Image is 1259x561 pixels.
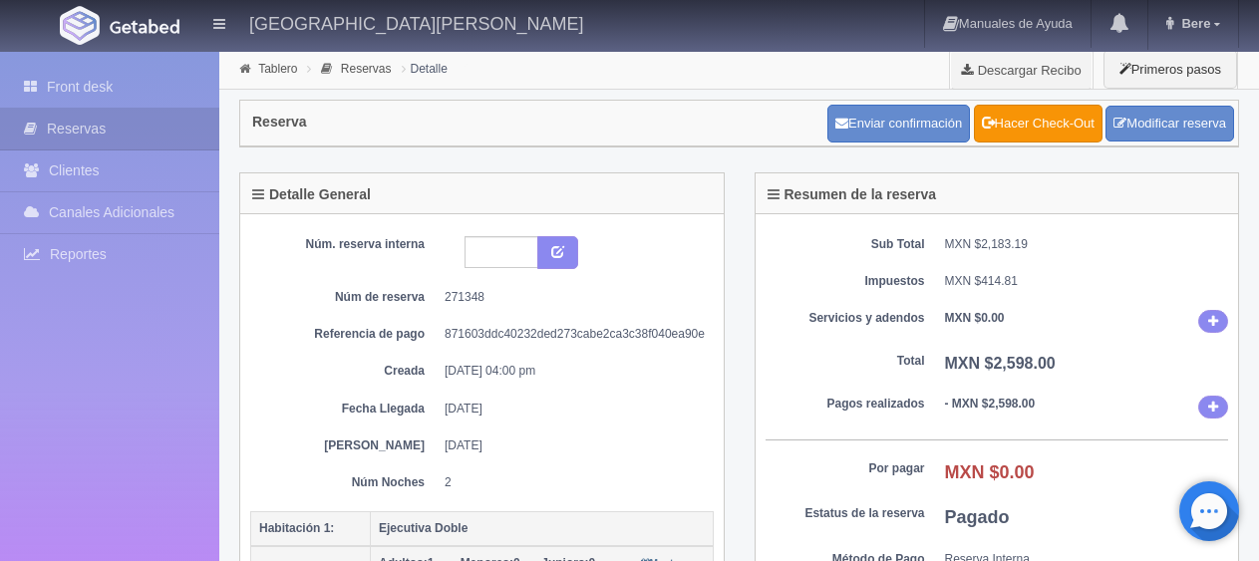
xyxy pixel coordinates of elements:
[445,401,699,418] dd: [DATE]
[974,105,1102,142] a: Hacer Check-Out
[265,326,425,343] dt: Referencia de pago
[371,511,714,546] th: Ejecutiva Doble
[945,397,1036,411] b: - MXN $2,598.00
[766,273,925,290] dt: Impuestos
[768,187,937,202] h4: Resumen de la reserva
[265,437,425,454] dt: [PERSON_NAME]
[445,363,699,380] dd: [DATE] 04:00 pm
[1103,50,1237,89] button: Primeros pasos
[945,311,1005,325] b: MXN $0.00
[950,50,1093,90] a: Descargar Recibo
[265,363,425,380] dt: Creada
[945,507,1010,527] b: Pagado
[766,396,925,413] dt: Pagos realizados
[766,236,925,253] dt: Sub Total
[766,353,925,370] dt: Total
[945,236,1229,253] dd: MXN $2,183.19
[766,310,925,327] dt: Servicios y adendos
[766,505,925,522] dt: Estatus de la reserva
[945,273,1229,290] dd: MXN $414.81
[258,62,297,76] a: Tablero
[252,187,371,202] h4: Detalle General
[1105,106,1234,142] a: Modificar reserva
[259,521,334,535] b: Habitación 1:
[265,289,425,306] dt: Núm de reserva
[945,355,1056,372] b: MXN $2,598.00
[445,326,699,343] dd: 871603ddc40232ded273cabe2ca3c38f040ea90e
[766,460,925,477] dt: Por pagar
[265,401,425,418] dt: Fecha Llegada
[1176,16,1210,31] span: Bere
[445,437,699,454] dd: [DATE]
[249,10,583,35] h4: [GEOGRAPHIC_DATA][PERSON_NAME]
[60,6,100,45] img: Getabed
[397,59,453,78] li: Detalle
[341,62,392,76] a: Reservas
[945,462,1035,482] b: MXN $0.00
[110,19,179,34] img: Getabed
[252,115,307,130] h4: Reserva
[265,474,425,491] dt: Núm Noches
[445,474,699,491] dd: 2
[265,236,425,253] dt: Núm. reserva interna
[827,105,970,142] button: Enviar confirmación
[445,289,699,306] dd: 271348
